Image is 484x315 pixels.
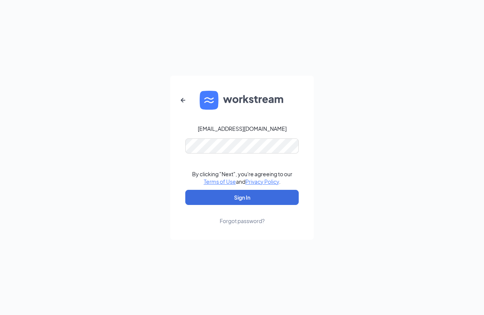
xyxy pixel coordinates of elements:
a: Privacy Policy [245,178,279,185]
a: Forgot password? [220,205,265,225]
a: Terms of Use [204,178,236,185]
svg: ArrowLeftNew [178,96,188,105]
img: WS logo and Workstream text [200,91,284,110]
button: Sign In [185,190,299,205]
div: Forgot password? [220,217,265,225]
div: By clicking "Next", you're agreeing to our and . [192,170,292,185]
div: [EMAIL_ADDRESS][DOMAIN_NAME] [198,125,287,132]
button: ArrowLeftNew [174,91,192,109]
